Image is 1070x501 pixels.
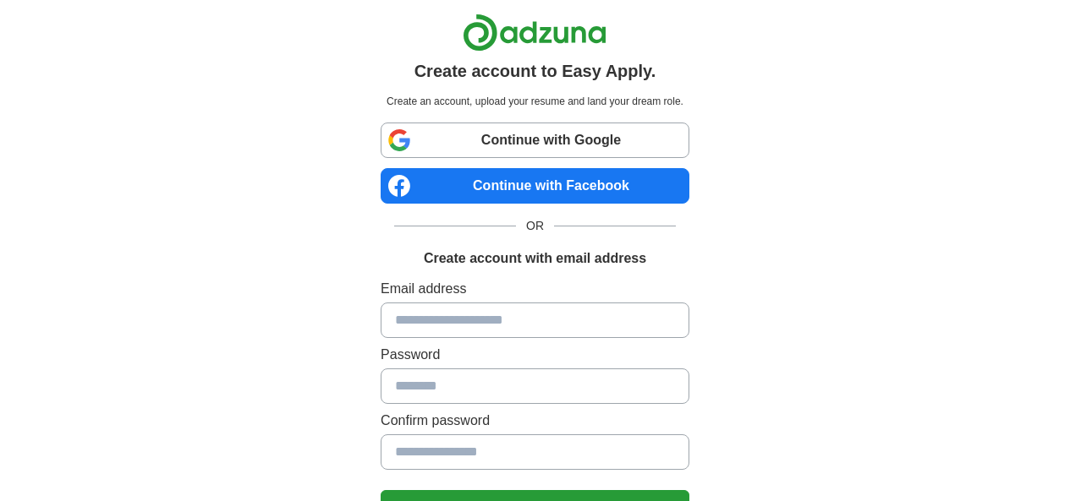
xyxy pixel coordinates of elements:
span: OR [516,217,554,235]
label: Password [381,345,689,365]
label: Confirm password [381,411,689,431]
label: Email address [381,279,689,299]
h1: Create account to Easy Apply. [414,58,656,84]
img: Adzuna logo [463,14,606,52]
h1: Create account with email address [424,248,646,269]
p: Create an account, upload your resume and land your dream role. [384,94,686,109]
a: Continue with Google [381,123,689,158]
a: Continue with Facebook [381,168,689,204]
